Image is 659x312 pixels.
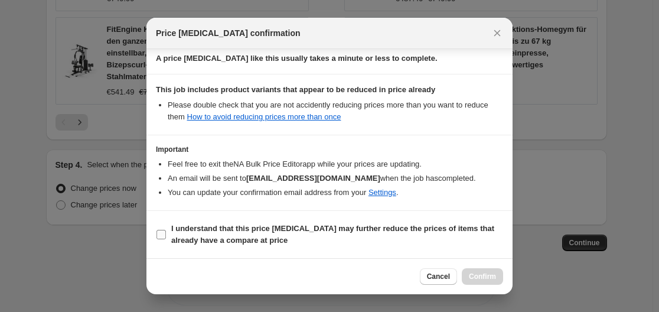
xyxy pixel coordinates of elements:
span: Cancel [427,272,450,281]
li: An email will be sent to when the job has completed . [168,173,503,184]
span: Price [MEDICAL_DATA] confirmation [156,27,301,39]
button: Cancel [420,268,457,285]
li: Please double check that you are not accidently reducing prices more than you want to reduce them [168,99,503,123]
li: Feel free to exit the NA Bulk Price Editor app while your prices are updating. [168,158,503,170]
b: [EMAIL_ADDRESS][DOMAIN_NAME] [246,174,380,183]
b: I understand that this price [MEDICAL_DATA] may further reduce the prices of items that already h... [171,224,494,245]
a: How to avoid reducing prices more than once [187,112,341,121]
b: A price [MEDICAL_DATA] like this usually takes a minute or less to complete. [156,54,438,63]
a: Settings [368,188,396,197]
b: This job includes product variants that appear to be reduced in price already [156,85,435,94]
li: You can update your confirmation email address from your . [168,187,503,199]
button: Close [489,25,505,41]
h3: Important [156,145,503,154]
